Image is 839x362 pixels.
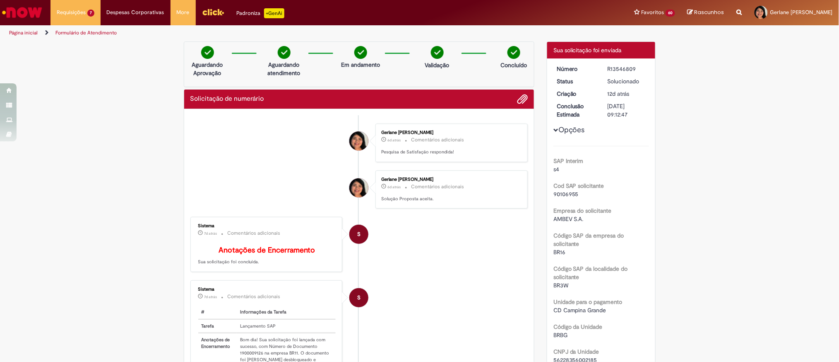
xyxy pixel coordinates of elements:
[177,8,190,17] span: More
[553,165,559,173] span: s4
[9,29,38,36] a: Página inicial
[608,90,630,97] time: 18/09/2025 11:50:05
[198,306,237,319] th: #
[341,61,380,69] p: Em andamento
[553,306,606,314] span: CD Campina Grande
[770,9,833,16] span: Gerlane [PERSON_NAME]
[553,215,584,223] span: AMBEV S.A.
[411,136,464,143] small: Comentários adicionais
[608,102,646,119] div: [DATE] 09:12:47
[237,306,336,319] th: Informações da Tarefa
[387,185,401,190] span: 6d atrás
[55,29,117,36] a: Formulário de Atendimento
[190,95,264,103] h2: Solicitação de numerário Histórico de tíquete
[381,177,519,182] div: Gerlane [PERSON_NAME]
[551,90,601,98] dt: Criação
[387,138,401,143] time: 23/09/2025 15:47:44
[381,196,519,202] p: Solução Proposta aceita.
[202,6,224,18] img: click_logo_yellow_360x200.png
[608,65,646,73] div: R13546809
[553,46,622,54] span: Sua solicitação foi enviada
[237,8,284,18] div: Padroniza
[425,61,450,69] p: Validação
[551,77,601,85] dt: Status
[553,157,584,165] b: SAP Interim
[57,8,86,17] span: Requisições
[6,25,553,41] ul: Trilhas de página
[666,10,675,17] span: 60
[107,8,164,17] span: Despesas Corporativas
[553,323,603,330] b: Código da Unidade
[198,224,336,228] div: Sistema
[354,46,367,59] img: check-circle-green.png
[695,8,724,16] span: Rascunhos
[188,61,228,77] p: Aguardando Aprovação
[553,190,579,198] span: 90106955
[517,94,528,104] button: Adicionar anexos
[357,288,361,308] span: S
[553,207,612,214] b: Empresa do solicitante
[237,319,336,333] td: Lançamento SAP
[553,182,604,190] b: Cod SAP solicitante
[349,131,368,151] div: Gerlane Raimundo Da Silva
[381,130,519,135] div: Gerlane [PERSON_NAME]
[219,245,315,255] b: Anotações de Encerramento
[87,10,94,17] span: 7
[387,138,401,143] span: 6d atrás
[431,46,444,59] img: check-circle-green.png
[551,65,601,73] dt: Número
[608,77,646,85] div: Solucionado
[349,178,368,197] div: Gerlane Raimundo Da Silva
[228,230,281,237] small: Comentários adicionais
[500,61,527,69] p: Concluído
[204,231,217,236] time: 23/09/2025 09:24:53
[264,61,304,77] p: Aguardando atendimento
[204,294,217,299] span: 7d atrás
[411,183,464,190] small: Comentários adicionais
[507,46,520,59] img: check-circle-green.png
[551,102,601,119] dt: Conclusão Estimada
[688,9,724,17] a: Rascunhos
[198,246,336,265] p: Sua solicitação foi concluída.
[204,294,217,299] time: 23/09/2025 09:24:51
[357,224,361,244] span: S
[387,185,401,190] time: 23/09/2025 15:47:30
[228,293,281,300] small: Comentários adicionais
[381,149,519,155] p: Pesquisa de Satisfação respondida!
[198,287,336,292] div: Sistema
[264,8,284,18] p: +GenAi
[553,282,568,289] span: BR3W
[553,248,565,256] span: BR16
[201,46,214,59] img: check-circle-green.png
[198,319,237,333] th: Tarefa
[349,288,368,307] div: System
[608,90,646,98] div: 18/09/2025 11:50:05
[1,4,43,21] img: ServiceNow
[349,225,368,244] div: System
[553,298,623,306] b: Unidade para o pagamento
[553,348,599,355] b: CNPJ da Unidade
[553,265,628,281] b: Código SAP da localidade do solicitante
[553,331,567,339] span: BRBG
[553,232,624,248] b: Código SAP da empresa do solicitante
[204,231,217,236] span: 7d atrás
[278,46,291,59] img: check-circle-green.png
[608,90,630,97] span: 12d atrás
[641,8,664,17] span: Favoritos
